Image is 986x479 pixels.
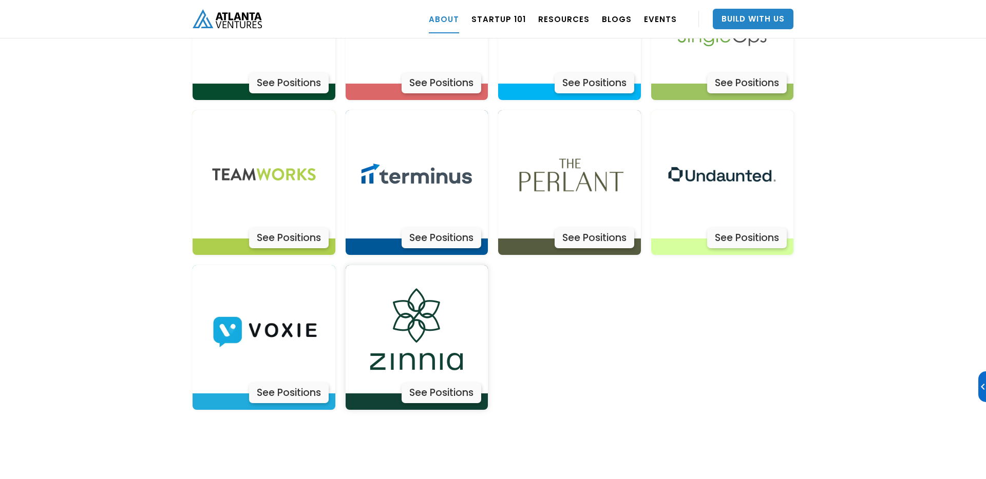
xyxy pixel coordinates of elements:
a: ABOUT [429,5,459,33]
div: See Positions [249,383,329,403]
a: BLOGS [602,5,632,33]
a: EVENTS [644,5,677,33]
img: Actively Learn [200,110,328,238]
a: Actively LearnSee Positions [651,110,794,255]
a: Actively LearnSee Positions [193,110,335,255]
a: Actively LearnSee Positions [498,110,641,255]
div: See Positions [555,228,634,248]
a: Actively LearnSee Positions [346,265,488,410]
div: See Positions [249,228,329,248]
div: See Positions [402,228,481,248]
a: Actively LearnSee Positions [193,265,335,410]
div: See Positions [249,73,329,93]
a: Build With Us [713,9,793,29]
img: Actively Learn [658,110,786,238]
div: See Positions [402,383,481,403]
div: See Positions [707,73,787,93]
a: RESOURCES [538,5,590,33]
div: See Positions [707,228,787,248]
img: Actively Learn [352,265,481,393]
a: Startup 101 [471,5,526,33]
div: See Positions [402,73,481,93]
a: Actively LearnSee Positions [346,110,488,255]
div: See Positions [555,73,634,93]
img: Actively Learn [505,110,634,238]
img: Actively Learn [352,110,481,238]
img: Actively Learn [200,265,328,393]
